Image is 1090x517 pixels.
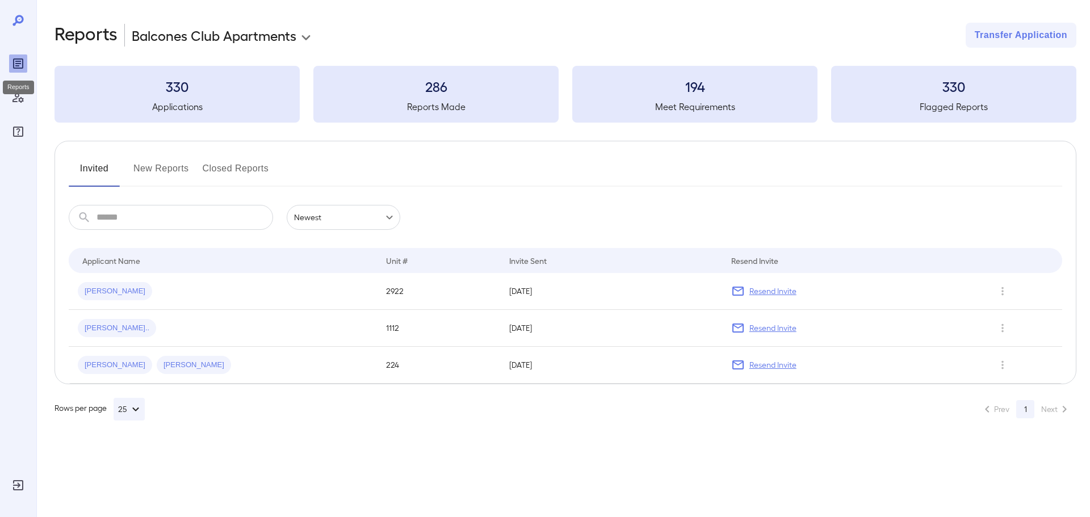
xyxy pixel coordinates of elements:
[78,360,152,371] span: [PERSON_NAME]
[54,66,1076,123] summary: 330Applications286Reports Made194Meet Requirements330Flagged Reports
[993,282,1012,300] button: Row Actions
[132,26,296,44] p: Balcones Club Apartments
[1016,400,1034,418] button: page 1
[54,23,118,48] h2: Reports
[975,400,1076,418] nav: pagination navigation
[313,100,559,114] h5: Reports Made
[831,77,1076,95] h3: 330
[287,205,400,230] div: Newest
[377,310,500,347] td: 1112
[9,123,27,141] div: FAQ
[993,356,1012,374] button: Row Actions
[54,77,300,95] h3: 330
[54,398,145,421] div: Rows per page
[500,273,722,310] td: [DATE]
[749,322,796,334] p: Resend Invite
[9,54,27,73] div: Reports
[377,273,500,310] td: 2922
[509,254,547,267] div: Invite Sent
[313,77,559,95] h3: 286
[203,159,269,187] button: Closed Reports
[731,254,778,267] div: Resend Invite
[114,398,145,421] button: 25
[157,360,231,371] span: [PERSON_NAME]
[78,323,156,334] span: [PERSON_NAME]..
[500,347,722,384] td: [DATE]
[749,285,796,297] p: Resend Invite
[9,476,27,494] div: Log Out
[69,159,120,187] button: Invited
[500,310,722,347] td: [DATE]
[82,254,140,267] div: Applicant Name
[377,347,500,384] td: 224
[572,100,817,114] h5: Meet Requirements
[831,100,1076,114] h5: Flagged Reports
[966,23,1076,48] button: Transfer Application
[54,100,300,114] h5: Applications
[749,359,796,371] p: Resend Invite
[386,254,408,267] div: Unit #
[78,286,152,297] span: [PERSON_NAME]
[993,319,1012,337] button: Row Actions
[133,159,189,187] button: New Reports
[572,77,817,95] h3: 194
[9,89,27,107] div: Manage Users
[3,81,34,94] div: Reports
